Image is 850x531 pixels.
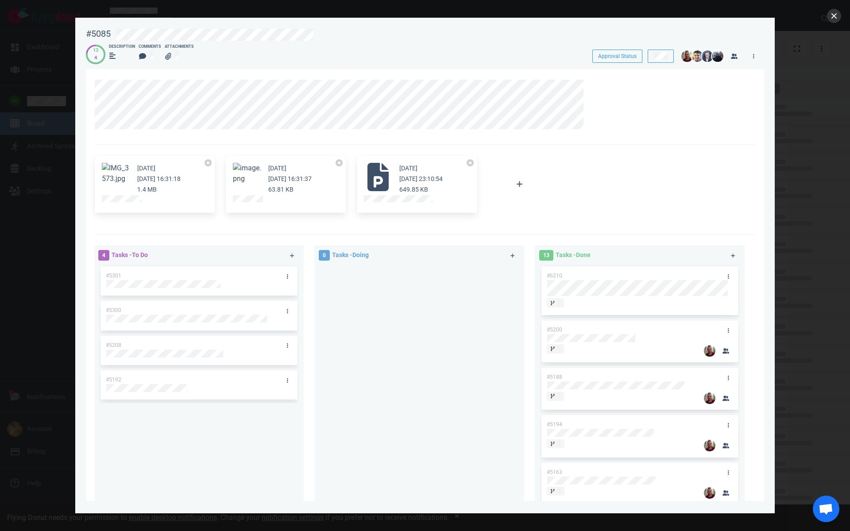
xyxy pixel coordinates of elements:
[165,44,194,50] div: Attachments
[547,374,562,380] span: #5188
[399,175,443,182] small: [DATE] 23:10:54
[93,47,98,54] div: 13
[332,251,369,258] span: Tasks - Doing
[547,421,562,427] span: #5194
[399,186,428,193] small: 649.85 KB
[399,165,417,172] small: [DATE]
[547,273,562,279] span: #6210
[319,250,330,261] span: 0
[93,54,98,62] div: 4
[137,175,181,182] small: [DATE] 16:31:18
[98,250,109,261] span: 4
[704,440,715,451] img: 26
[681,50,693,62] img: 26
[112,251,148,258] span: Tasks - To Do
[547,469,562,475] span: #5163
[139,44,161,50] div: Comments
[827,9,841,23] button: close
[702,50,713,62] img: 26
[233,163,261,184] button: Zoom image
[592,50,642,63] button: Approval Status
[268,186,294,193] small: 63.81 KB
[813,496,839,522] a: Ανοιχτή συνομιλία
[539,250,553,261] span: 13
[102,163,130,184] button: Zoom image
[704,392,715,404] img: 26
[109,44,135,50] div: Description
[704,345,715,357] img: 26
[137,186,157,193] small: 1.4 MB
[692,50,703,62] img: 26
[712,50,723,62] img: 26
[704,487,715,499] img: 26
[268,165,286,172] small: [DATE]
[137,165,155,172] small: [DATE]
[86,28,111,39] div: #5085
[556,251,591,258] span: Tasks - Done
[106,342,121,348] span: #5208
[106,273,121,279] span: #5301
[106,307,121,313] span: #5300
[106,377,121,383] span: #5192
[547,327,562,333] span: #5200
[268,175,312,182] small: [DATE] 16:31:37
